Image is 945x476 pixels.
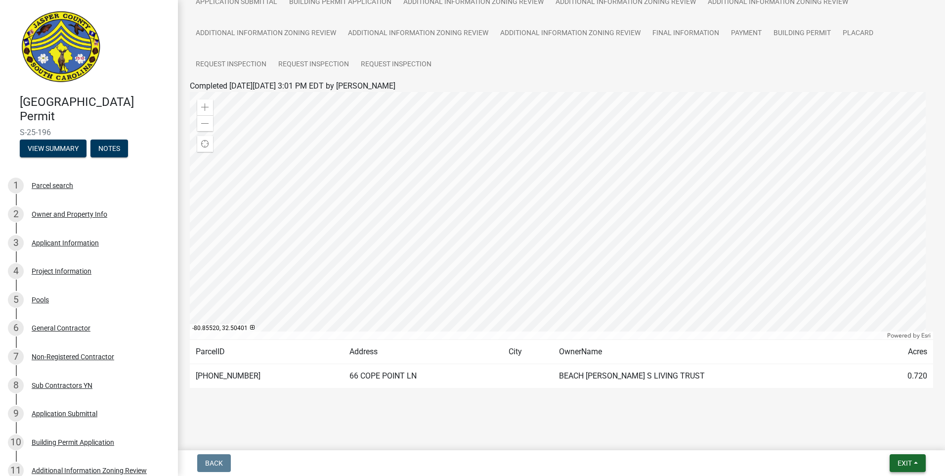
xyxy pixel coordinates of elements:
[20,10,102,85] img: Jasper County, South Carolina
[190,364,344,388] td: [PHONE_NUMBER]
[8,235,24,251] div: 3
[190,340,344,364] td: ParcelID
[8,206,24,222] div: 2
[553,364,870,388] td: BEACH [PERSON_NAME] S LIVING TRUST
[32,382,92,389] div: Sub Contractors YN
[898,459,912,467] span: Exit
[190,18,342,49] a: Additional Information Zoning Review
[32,353,114,360] div: Non-Registered Contractor
[344,364,502,388] td: 66 COPE POINT LN
[869,364,933,388] td: 0.720
[8,406,24,422] div: 9
[8,178,24,193] div: 1
[890,454,926,472] button: Exit
[90,145,128,153] wm-modal-confirm: Notes
[8,349,24,365] div: 7
[725,18,768,49] a: Payment
[190,49,272,81] a: Request Inspection
[20,140,86,157] button: View Summary
[197,136,213,152] div: Find my location
[8,292,24,308] div: 5
[197,99,213,115] div: Zoom in
[272,49,355,81] a: Request Inspection
[20,128,158,137] span: S-25-196
[8,434,24,450] div: 10
[190,81,395,91] span: Completed [DATE][DATE] 3:01 PM EDT by [PERSON_NAME]
[768,18,837,49] a: Building Permit
[8,320,24,336] div: 6
[494,18,646,49] a: Additional Information Zoning Review
[342,18,494,49] a: Additional Information Zoning Review
[837,18,879,49] a: Placard
[197,454,231,472] button: Back
[32,268,91,275] div: Project Information
[344,340,502,364] td: Address
[205,459,223,467] span: Back
[869,340,933,364] td: Acres
[32,296,49,303] div: Pools
[197,115,213,131] div: Zoom out
[32,239,99,246] div: Applicant Information
[8,378,24,393] div: 8
[8,263,24,279] div: 4
[20,95,170,124] h4: [GEOGRAPHIC_DATA] Permit
[885,332,933,339] div: Powered by
[32,325,90,332] div: General Contractor
[646,18,725,49] a: Final Information
[32,410,97,417] div: Application Submittal
[20,145,86,153] wm-modal-confirm: Summary
[921,332,931,339] a: Esri
[32,211,107,218] div: Owner and Property Info
[32,439,114,446] div: Building Permit Application
[32,182,73,189] div: Parcel search
[355,49,437,81] a: Request Inspection
[503,340,553,364] td: City
[553,340,870,364] td: OwnerName
[32,467,147,474] div: Additional Information Zoning Review
[90,140,128,157] button: Notes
